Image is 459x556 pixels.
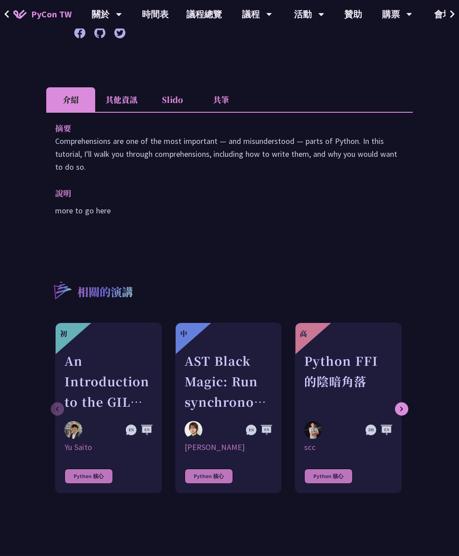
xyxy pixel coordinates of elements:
[304,351,392,412] div: Python FFI 的陰暗角落
[31,8,72,21] span: PyCon TW
[55,204,404,217] p: more to go here
[64,351,153,412] div: An Introduction to the GIL for Python Beginners: Disabling It in Python 3.13 and Leveraging Concu...
[4,3,81,25] a: PyCon TW
[304,442,392,453] div: scc
[185,421,202,439] img: Yuichiro Tachibana
[77,284,133,302] p: 相關的演講
[185,469,233,484] div: Python 核心
[185,351,273,412] div: AST Black Magic: Run synchronous Python code on asynchronous Pyodide
[55,122,386,135] p: 摘要
[175,323,282,493] a: 中 AST Black Magic: Run synchronous Python code on asynchronous Pyodide Yuichiro Tachibana [PERSON...
[64,421,82,439] img: Yu Saito
[300,328,307,339] div: 高
[13,10,27,19] img: Home icon of PyCon TW 2025
[55,323,162,493] a: 初 An Introduction to the GIL for Python Beginners: Disabling It in Python 3.13 and Leveraging Con...
[64,442,153,453] div: Yu Saito
[60,328,67,339] div: 初
[295,323,402,493] a: 高 Python FFI 的陰暗角落 scc scc Python 核心
[64,469,113,484] div: Python 核心
[180,328,187,339] div: 中
[40,268,84,311] img: r3.8d01567.svg
[55,187,386,200] p: 說明
[304,421,322,439] img: scc
[185,442,273,453] div: [PERSON_NAME]
[304,469,353,484] div: Python 核心
[197,87,246,112] li: 共筆
[95,87,148,112] li: 其他資訊
[55,135,404,173] p: Comprehensions are one of the most important — and misunderstood — parts of Python. In this tutor...
[46,87,95,112] li: 介紹
[148,87,197,112] li: Slido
